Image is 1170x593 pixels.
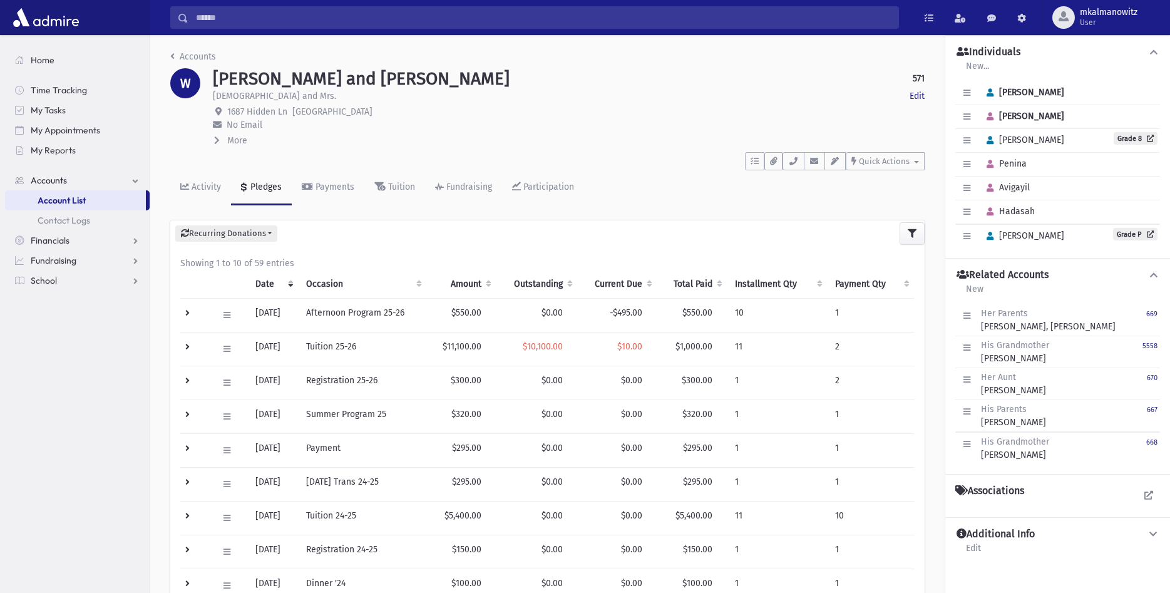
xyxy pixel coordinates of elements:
td: Afternoon Program 25-26 [299,298,427,332]
span: My Tasks [31,105,66,116]
div: Tuition [386,182,415,192]
span: [PERSON_NAME] [981,230,1064,241]
a: Home [5,50,150,70]
a: New... [965,59,990,81]
td: $320.00 [427,400,496,433]
strong: 571 [913,72,925,85]
a: Accounts [170,51,216,62]
td: 1 [828,298,915,332]
th: Occasion : activate to sort column ascending [299,270,427,299]
a: Accounts [5,170,150,190]
th: Amount: activate to sort column ascending [427,270,496,299]
a: 670 [1147,371,1157,397]
span: His Parents [981,404,1027,415]
td: [DATE] [248,400,299,433]
span: $0.00 [541,443,563,453]
a: School [5,271,150,291]
span: [PERSON_NAME] [981,87,1064,98]
td: 1 [828,433,915,467]
td: 10 [727,298,828,332]
span: $0.00 [541,477,563,487]
th: Date: activate to sort column ascending [248,270,299,299]
button: Quick Actions [846,152,925,170]
th: Current Due: activate to sort column ascending [578,270,657,299]
a: New [965,282,984,304]
span: Home [31,54,54,66]
td: 1 [727,535,828,569]
h4: Related Accounts [957,269,1049,282]
span: Time Tracking [31,85,87,96]
td: [DATE] [248,298,299,332]
span: $150.00 [683,544,712,555]
td: [DATE] Trans 24-25 [299,467,427,501]
td: 1 [727,467,828,501]
a: Payments [292,170,364,205]
span: Contact Logs [38,215,90,226]
span: Penina [981,158,1027,169]
button: Related Accounts [955,269,1160,282]
span: His Grandmother [981,340,1049,351]
td: $295.00 [427,467,496,501]
td: 1 [828,400,915,433]
td: 1 [828,467,915,501]
span: $0.00 [541,578,563,589]
span: $0.00 [541,409,563,420]
span: [PERSON_NAME] [981,111,1064,121]
a: Pledges [231,170,292,205]
span: $0.00 [621,375,642,386]
span: $0.00 [621,477,642,487]
td: 1 [828,535,915,569]
small: 669 [1146,310,1157,318]
span: User [1080,18,1137,28]
small: 5558 [1142,342,1157,350]
td: $5,400.00 [427,501,496,535]
span: Avigayil [981,182,1030,193]
div: Participation [521,182,574,192]
span: $0.00 [621,510,642,521]
th: Installment Qty: activate to sort column ascending [727,270,828,299]
span: No Email [227,120,262,130]
td: 1 [727,366,828,400]
td: 11 [727,501,828,535]
a: Edit [965,541,982,564]
a: Fundraising [425,170,502,205]
td: 1 [727,433,828,467]
span: Financials [31,235,69,246]
td: [DATE] [248,501,299,535]
a: 667 [1147,403,1157,429]
span: School [31,275,57,286]
input: Search [188,6,898,29]
td: [DATE] [248,332,299,366]
th: Total Paid: activate to sort column ascending [657,270,727,299]
a: Grade 8 [1114,132,1157,145]
span: $550.00 [682,307,712,318]
td: 2 [828,366,915,400]
small: 668 [1146,438,1157,446]
td: Tuition 24-25 [299,501,427,535]
h4: Individuals [957,46,1020,59]
span: Hadasah [981,206,1035,217]
span: mkalmanowitz [1080,8,1137,18]
a: 5558 [1142,339,1157,365]
span: More [227,135,247,146]
span: Her Aunt [981,372,1016,383]
a: Financials [5,230,150,250]
h4: Additional Info [957,528,1035,541]
span: Her Parents [981,308,1028,319]
small: 670 [1147,374,1157,382]
span: [GEOGRAPHIC_DATA] [292,106,372,117]
a: My Reports [5,140,150,160]
div: [PERSON_NAME] [981,435,1049,462]
nav: breadcrumb [170,50,216,68]
h4: Associations [955,485,1024,497]
button: More [213,134,249,147]
td: 11 [727,332,828,366]
p: [DEMOGRAPHIC_DATA] and Mrs. [213,90,336,103]
div: Fundraising [444,182,492,192]
span: Quick Actions [859,157,910,166]
span: Fundraising [31,255,76,266]
td: 10 [828,501,915,535]
span: $1,000.00 [675,341,712,352]
span: $5,400.00 [675,510,712,521]
span: $0.00 [621,443,642,453]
